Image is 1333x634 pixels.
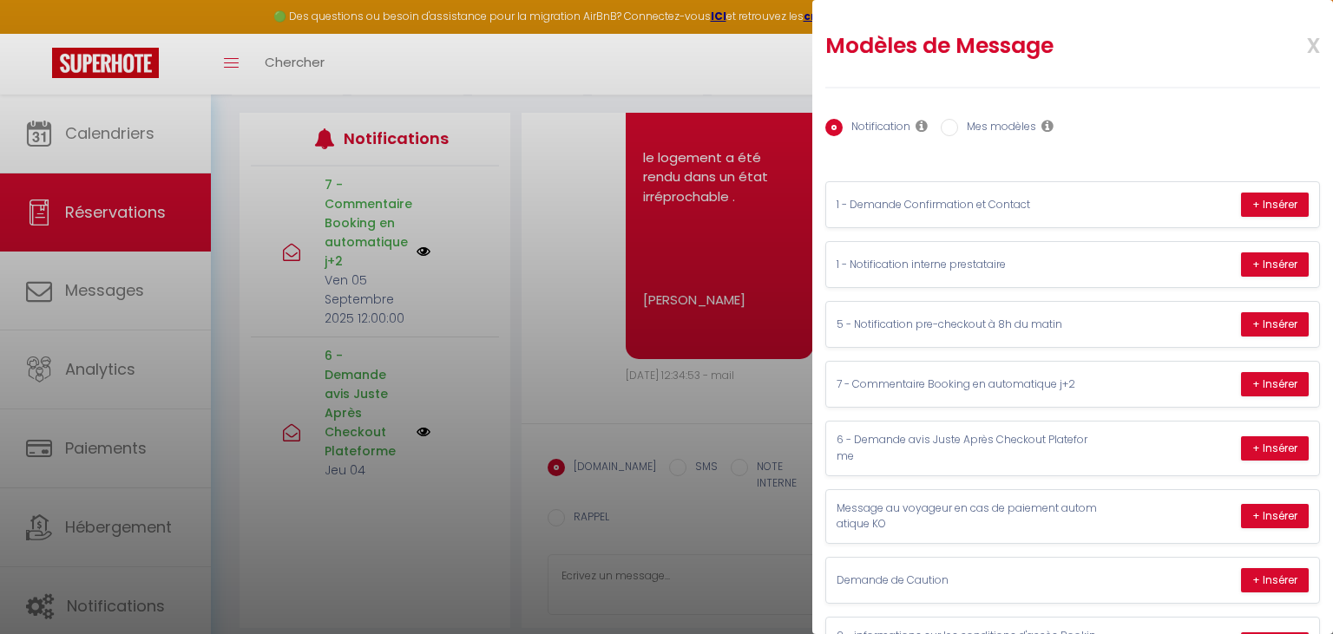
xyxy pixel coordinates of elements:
[1241,372,1309,396] button: + Insérer
[1241,568,1309,592] button: + Insérer
[837,317,1097,333] p: 5 - Notification pre-checkout à 8h du matin
[1241,436,1309,461] button: + Insérer
[916,119,928,133] i: Les notifications sont visibles par toi et ton équipe
[1265,23,1320,64] span: x
[1241,312,1309,337] button: + Insérer
[837,376,1097,393] p: 7 - Commentaire Booking en automatique j+2
[14,7,66,59] button: Ouvrir le widget de chat LiveChat
[837,500,1097,533] p: Message au voyageur en cas de paiement automatique KO
[1041,119,1054,133] i: Les modèles généraux sont visibles par vous et votre équipe
[837,257,1097,273] p: 1 - Notification interne prestataire
[837,432,1097,465] p: 6 - Demande avis Juste Après Checkout Plateforme
[837,197,1097,213] p: 1 - Demande Confirmation et Contact
[1241,252,1309,277] button: + Insérer
[1241,504,1309,528] button: + Insérer
[1241,193,1309,217] button: + Insérer
[837,572,1097,589] p: Demande de Caution
[825,32,1230,60] h2: Modèles de Message
[958,119,1036,138] label: Mes modèles
[843,119,910,138] label: Notification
